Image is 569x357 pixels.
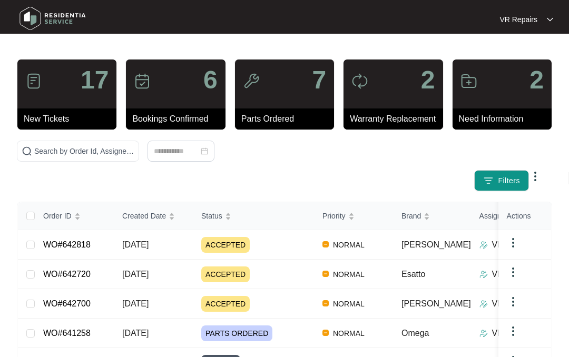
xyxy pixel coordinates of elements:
[22,146,32,156] img: search-icon
[474,170,529,191] button: filter iconFilters
[547,17,553,22] img: dropdown arrow
[507,236,519,249] img: dropdown arrow
[498,175,520,186] span: Filters
[393,202,471,230] th: Brand
[483,175,494,186] img: filter icon
[401,299,471,308] span: [PERSON_NAME]
[479,210,510,222] span: Assignee
[35,202,114,230] th: Order ID
[193,202,314,230] th: Status
[329,297,369,310] span: NORMAL
[122,299,149,308] span: [DATE]
[243,73,260,90] img: icon
[507,325,519,338] img: dropdown arrow
[479,300,488,308] img: Assigner Icon
[122,270,149,279] span: [DATE]
[322,241,329,247] img: Vercel Logo
[507,295,519,308] img: dropdown arrow
[401,270,425,279] span: Esatto
[43,210,72,222] span: Order ID
[492,268,535,281] p: VR Repairs
[43,270,91,279] a: WO#642720
[492,239,535,251] p: VR Repairs
[351,73,368,90] img: icon
[322,210,346,222] span: Priority
[479,329,488,338] img: Assigner Icon
[529,67,544,93] p: 2
[43,329,91,338] a: WO#641258
[122,240,149,249] span: [DATE]
[401,240,471,249] span: [PERSON_NAME]
[459,113,552,125] p: Need Information
[114,202,193,230] th: Created Date
[492,327,535,340] p: VR Repairs
[34,145,134,157] input: Search by Order Id, Assignee Name, Customer Name, Brand and Model
[81,67,109,93] p: 17
[314,202,393,230] th: Priority
[241,113,334,125] p: Parts Ordered
[43,299,91,308] a: WO#642700
[43,240,91,249] a: WO#642818
[134,73,151,90] img: icon
[529,170,542,183] img: dropdown arrow
[329,268,369,281] span: NORMAL
[498,202,551,230] th: Actions
[421,67,435,93] p: 2
[201,237,250,253] span: ACCEPTED
[201,296,250,312] span: ACCEPTED
[201,325,272,341] span: PARTS ORDERED
[401,329,429,338] span: Omega
[322,300,329,306] img: Vercel Logo
[460,73,477,90] img: icon
[132,113,225,125] p: Bookings Confirmed
[201,266,250,282] span: ACCEPTED
[203,67,218,93] p: 6
[322,271,329,277] img: Vercel Logo
[492,297,535,310] p: VR Repairs
[499,14,537,25] p: VR Repairs
[401,210,421,222] span: Brand
[350,113,443,125] p: Warranty Replacement
[201,210,222,222] span: Status
[507,266,519,279] img: dropdown arrow
[122,329,149,338] span: [DATE]
[329,239,369,251] span: NORMAL
[24,113,116,125] p: New Tickets
[479,270,488,279] img: Assigner Icon
[479,241,488,249] img: Assigner Icon
[329,327,369,340] span: NORMAL
[25,73,42,90] img: icon
[16,3,90,34] img: residentia service logo
[312,67,326,93] p: 7
[122,210,166,222] span: Created Date
[322,330,329,336] img: Vercel Logo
